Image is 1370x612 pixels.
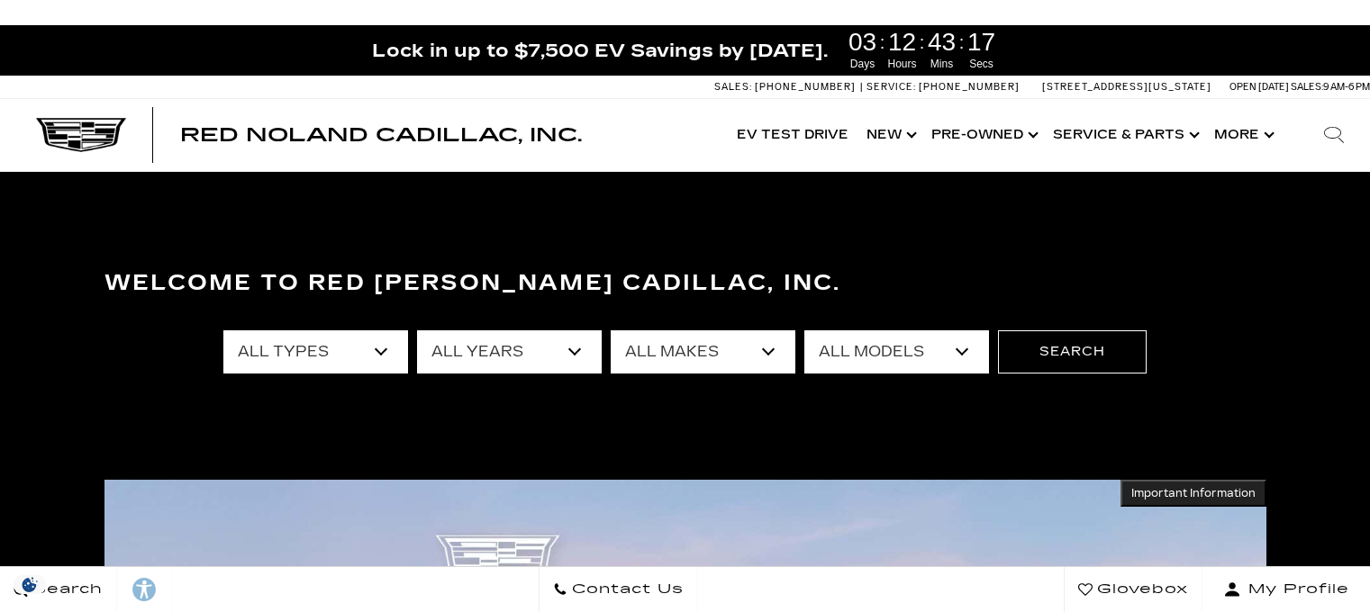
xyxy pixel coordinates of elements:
span: : [880,29,885,56]
img: Cadillac Dark Logo with Cadillac White Text [36,118,126,152]
span: Mins [925,56,959,72]
span: Hours [885,56,920,72]
a: Red Noland Cadillac, Inc. [180,126,582,144]
span: Service: [866,81,916,93]
a: Pre-Owned [922,99,1044,171]
a: Service: [PHONE_NUMBER] [860,82,1024,92]
select: Filter by make [611,330,795,373]
button: More [1205,99,1280,171]
span: : [920,29,925,56]
span: Open [DATE] [1229,81,1289,93]
button: Important Information [1120,480,1266,507]
select: Filter by type [223,330,408,373]
button: Search [998,330,1147,373]
h3: Welcome to Red [PERSON_NAME] Cadillac, Inc. [104,265,1266,301]
span: 03 [846,30,880,55]
select: Filter by model [804,330,989,373]
span: [PHONE_NUMBER] [755,81,856,93]
a: New [857,99,922,171]
a: Sales: [PHONE_NUMBER] [714,82,860,92]
button: Open user profile menu [1202,567,1370,612]
span: 17 [965,30,999,55]
span: Glovebox [1093,577,1188,602]
a: Glovebox [1064,567,1202,612]
span: 12 [885,30,920,55]
select: Filter by year [417,330,602,373]
span: Important Information [1131,486,1256,500]
section: Click to Open Cookie Consent Modal [9,575,50,594]
span: Days [846,56,880,72]
a: Service & Parts [1044,99,1205,171]
span: My Profile [1241,577,1349,602]
span: Search [28,577,103,602]
span: 9 AM-6 PM [1323,81,1370,93]
span: Sales: [714,81,752,93]
span: Sales: [1291,81,1323,93]
a: Close [1339,34,1361,56]
span: Contact Us [567,577,684,602]
span: Lock in up to $7,500 EV Savings by [DATE]. [372,39,828,62]
img: Opt-Out Icon [9,575,50,594]
span: Red Noland Cadillac, Inc. [180,124,582,146]
a: [STREET_ADDRESS][US_STATE] [1042,81,1211,93]
span: [PHONE_NUMBER] [919,81,1020,93]
span: 43 [925,30,959,55]
a: Contact Us [539,567,698,612]
span: Secs [965,56,999,72]
span: : [959,29,965,56]
a: EV Test Drive [728,99,857,171]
